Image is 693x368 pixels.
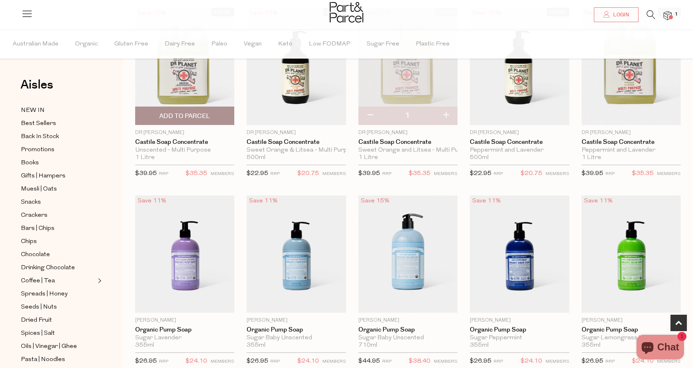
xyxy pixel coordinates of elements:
div: Sugar Lavender [135,334,234,342]
span: Plastic Free [416,30,450,59]
span: 500ml [470,154,489,161]
span: Seeds | Nuts [21,302,57,312]
span: 1 [673,11,680,18]
span: $35.35 [186,168,207,179]
span: Chocolate [21,250,50,260]
p: Dr [PERSON_NAME] [358,129,457,136]
a: Organic Pump Soap [470,326,569,334]
span: $39.95 [358,170,380,177]
a: Oils | Vinegar | Ghee [21,341,95,352]
span: Organic [75,30,98,59]
a: Organic Pump Soap [582,326,681,334]
img: Organic Pump Soap [358,195,457,313]
p: [PERSON_NAME] [247,317,346,324]
span: 710ml [358,342,377,349]
span: $26.95 [247,358,268,364]
span: Back In Stock [21,132,59,142]
p: [PERSON_NAME] [470,317,569,324]
span: Chips [21,237,37,247]
div: Save 11% [247,195,280,207]
p: [PERSON_NAME] [135,317,234,324]
span: 1 Litre [582,154,601,161]
a: Best Sellers [21,118,95,129]
span: Crackers [21,211,48,220]
small: RRP [270,359,280,364]
img: Castile Soap Concentrate [582,8,681,125]
small: RRP [494,359,503,364]
span: $20.75 [521,168,542,179]
small: MEMBERS [211,359,234,364]
a: Crackers [21,210,95,220]
a: Gifts | Hampers [21,171,95,181]
span: 355ml [582,342,600,349]
span: $24.10 [186,356,207,367]
p: [PERSON_NAME] [358,317,457,324]
span: Low FODMAP [309,30,350,59]
span: $35.35 [632,168,654,179]
span: Australian Made [13,30,59,59]
a: Organic Pump Soap [247,326,346,334]
img: Castile Soap Concentrate [358,8,457,125]
a: Bars | Chips [21,223,95,234]
img: Organic Pump Soap [135,195,234,313]
button: Add To Parcel [135,107,234,125]
div: Sweet Orange and Litsea - Multi Purpose [358,147,457,154]
small: RRP [382,172,392,176]
span: Dried Fruit [21,316,52,325]
span: Add To Parcel [159,112,210,120]
small: MEMBERS [322,359,346,364]
img: Castile Soap Concentrate [135,8,234,125]
span: Best Sellers [21,119,56,129]
span: $39.95 [135,170,157,177]
p: Dr [PERSON_NAME] [135,129,234,136]
div: Save 11% [470,195,503,207]
div: Sugar Baby Unscented [247,334,346,342]
span: $24.10 [297,356,319,367]
small: MEMBERS [434,172,457,176]
a: Castile Soap Concentrate [470,139,569,146]
span: $26.95 [582,358,603,364]
small: RRP [159,359,168,364]
a: Login [594,7,639,22]
a: Aisles [20,79,53,99]
span: $26.95 [470,358,491,364]
small: RRP [270,172,280,176]
span: $22.95 [247,170,268,177]
a: Chips [21,236,95,247]
span: Spreads | Honey [21,289,68,299]
div: Peppermint and Lavender [470,147,569,154]
a: Castile Soap Concentrate [582,139,681,146]
span: Pasta | Noodles [21,355,65,365]
a: Muesli | Oats [21,184,95,194]
img: Organic Pump Soap [582,195,681,313]
span: Promotions [21,145,54,155]
div: Save 11% [582,195,615,207]
span: $20.75 [297,168,319,179]
a: Coffee | Tea [21,276,95,286]
span: Gluten Free [114,30,148,59]
div: Sugar Peppermint [470,334,569,342]
span: $44.95 [358,358,380,364]
span: 500ml [247,154,265,161]
a: Snacks [21,197,95,207]
a: 1 [664,11,672,20]
a: Organic Pump Soap [135,326,234,334]
span: NEW IN [21,106,45,116]
span: Bars | Chips [21,224,54,234]
span: $35.35 [409,168,430,179]
span: $22.95 [470,170,491,177]
span: Sugar Free [367,30,399,59]
a: Organic Pump Soap [358,326,457,334]
small: MEMBERS [322,172,346,176]
span: 1 Litre [358,154,378,161]
span: Muesli | Oats [21,184,57,194]
a: Spreads | Honey [21,289,95,299]
div: Save 11% [135,195,169,207]
div: Save 15% [358,195,392,207]
a: Castile Soap Concentrate [135,139,234,146]
a: Pasta | Noodles [21,354,95,365]
small: RRP [494,172,503,176]
a: Spices | Salt [21,328,95,338]
div: Sweet Orange & Litsea - Multi Purpose [247,147,346,154]
img: Organic Pump Soap [470,195,569,313]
